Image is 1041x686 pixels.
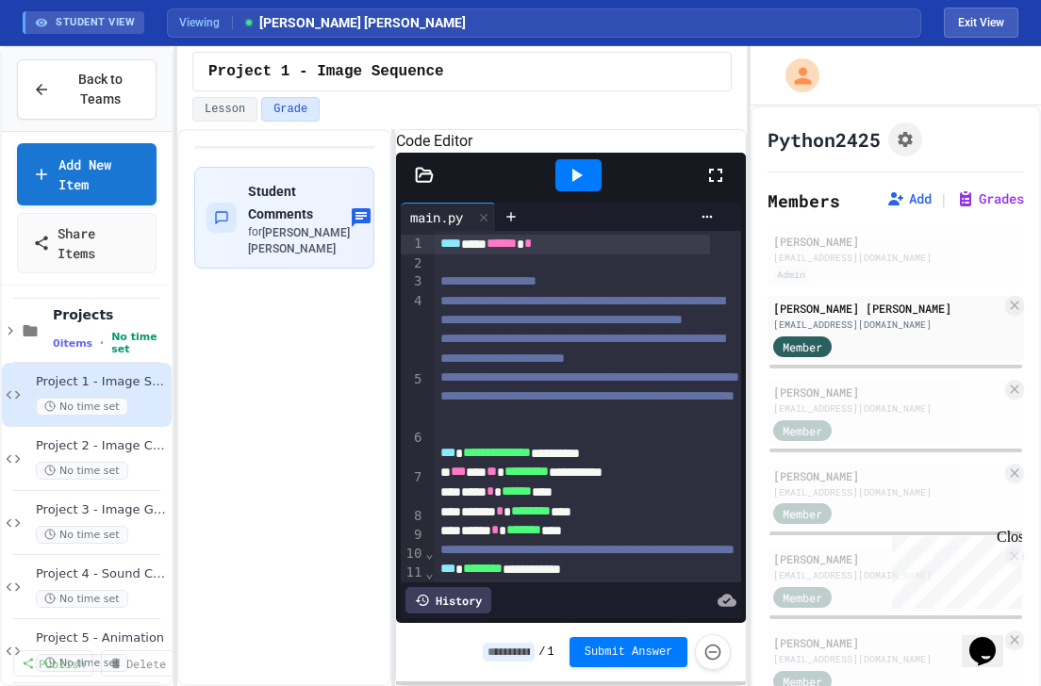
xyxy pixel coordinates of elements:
[401,370,424,429] div: 5
[261,97,320,122] button: Grade
[36,590,128,608] span: No time set
[888,122,922,156] button: Assignment Settings
[36,374,168,390] span: Project 1 - Image Sequence
[401,272,424,292] div: 3
[783,422,822,439] span: Member
[242,13,466,33] span: [PERSON_NAME] [PERSON_NAME]
[944,8,1018,38] button: Exit student view
[36,398,128,416] span: No time set
[248,226,350,255] span: [PERSON_NAME] [PERSON_NAME]
[773,300,1001,317] div: [PERSON_NAME] [PERSON_NAME]
[773,550,1001,567] div: [PERSON_NAME]
[773,401,1001,416] div: [EMAIL_ADDRESS][DOMAIN_NAME]
[939,188,949,210] span: |
[768,126,881,153] h1: Python2425
[100,335,104,351] span: •
[773,233,1018,250] div: [PERSON_NAME]
[17,59,157,120] button: Back to Teams
[17,143,157,205] a: Add New Item
[766,54,824,97] div: My Account
[36,438,168,454] span: Project 2 - Image Collage
[401,292,424,370] div: 4
[401,429,424,468] div: 6
[53,306,168,323] span: Projects
[783,338,822,355] span: Member
[773,467,1001,484] div: [PERSON_NAME]
[401,526,424,545] div: 9
[61,70,140,109] span: Back to Teams
[192,97,257,122] button: Lesson
[36,502,168,518] span: Project 3 - Image Graffiti
[773,568,1001,582] div: [EMAIL_ADDRESS][DOMAIN_NAME]
[248,184,313,221] span: Student Comments
[56,15,135,31] span: STUDENT VIEW
[884,529,1022,609] iframe: chat widget
[396,130,746,153] h6: Code Editor
[570,637,688,667] button: Submit Answer
[8,8,130,120] div: Chat with us now!Close
[36,462,128,480] span: No time set
[53,337,92,350] span: 0 items
[783,505,822,522] span: Member
[424,546,434,561] span: Fold line
[424,565,434,580] span: Fold line
[101,650,174,677] a: Delete
[36,566,168,582] span: Project 4 - Sound Collage
[401,563,424,583] div: 11
[773,267,809,283] div: Admin
[783,589,822,606] span: Member
[768,188,840,214] h2: Members
[773,318,1001,332] div: [EMAIL_ADDRESS][DOMAIN_NAME]
[773,652,1001,666] div: [EMAIL_ADDRESS][DOMAIN_NAME]
[962,611,1022,667] iframe: chat widget
[773,634,1001,651] div: [PERSON_NAME]
[401,203,496,231] div: main.py
[773,251,1018,265] div: [EMAIL_ADDRESS][DOMAIN_NAME]
[401,207,472,227] div: main.py
[36,630,168,646] span: Project 5 - Animation
[401,545,424,564] div: 10
[13,650,93,677] a: Publish
[401,235,424,254] div: 1
[401,254,424,273] div: 2
[548,645,554,660] span: 1
[773,384,1001,400] div: [PERSON_NAME]
[36,526,128,544] span: No time set
[248,224,350,256] div: for
[886,189,932,208] button: Add
[585,645,673,660] span: Submit Answer
[208,60,444,83] span: Project 1 - Image Sequence
[111,331,168,355] span: No time set
[401,468,424,508] div: 7
[695,634,731,670] button: Force resubmission of student's answer (Admin only)
[956,189,1024,208] button: Grades
[179,14,233,31] span: Viewing
[405,587,491,613] div: History
[401,507,424,526] div: 8
[17,213,157,273] a: Share Items
[538,645,545,660] span: /
[773,485,1001,499] div: [EMAIL_ADDRESS][DOMAIN_NAME]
